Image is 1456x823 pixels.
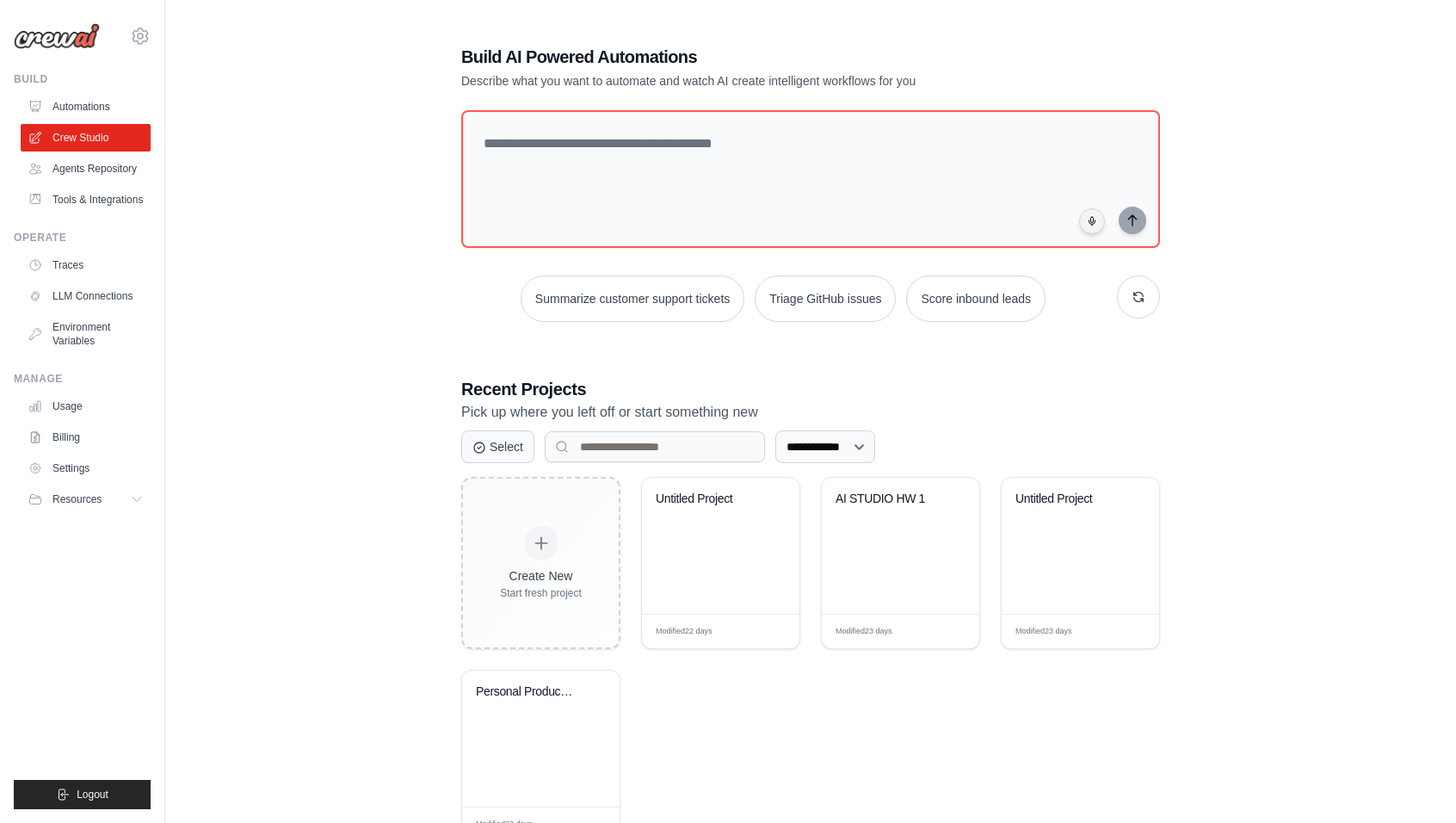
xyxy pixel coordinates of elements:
[52,492,102,506] span: Resources
[14,372,151,386] div: Manage
[14,72,151,86] div: Build
[759,625,774,638] span: Edit
[21,424,151,451] a: Billing
[21,124,151,152] a: Crew Studio
[21,393,151,420] a: Usage
[836,626,892,638] span: Modified 23 days
[1015,492,1120,507] div: Untitled Project
[1119,625,1133,638] span: Edit
[1015,626,1072,638] span: Modified 23 days
[461,45,1040,69] h1: Build AI Powered Automations
[476,684,580,700] div: Personal Productivity Manager
[21,251,151,279] a: Traces
[1079,208,1105,234] button: Click to speak your automation idea
[14,23,100,49] img: Logo
[836,492,940,507] div: AI STUDIO HW 1
[939,625,953,638] span: Edit
[500,586,582,600] div: Start fresh project
[21,313,151,355] a: Environment Variables
[77,788,108,801] span: Logout
[461,72,1040,90] p: Describe what you want to automate and watch AI create intelligent workflows for you
[21,155,151,183] a: Agents Repository
[656,626,713,638] span: Modified 22 days
[21,93,151,121] a: Automations
[656,492,760,507] div: Untitled Project
[500,567,582,585] div: Create New
[461,430,534,463] button: Select
[14,231,151,244] div: Operate
[906,275,1046,322] button: Score inbound leads
[21,282,151,310] a: LLM Connections
[521,275,744,322] button: Summarize customer support tickets
[461,401,1160,424] p: Pick up where you left off or start something new
[14,780,151,809] button: Logout
[755,275,896,322] button: Triage GitHub issues
[21,486,151,513] button: Resources
[1117,275,1160,319] button: Get new suggestions
[461,377,1160,401] h3: Recent Projects
[21,186,151,213] a: Tools & Integrations
[21,455,151,482] a: Settings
